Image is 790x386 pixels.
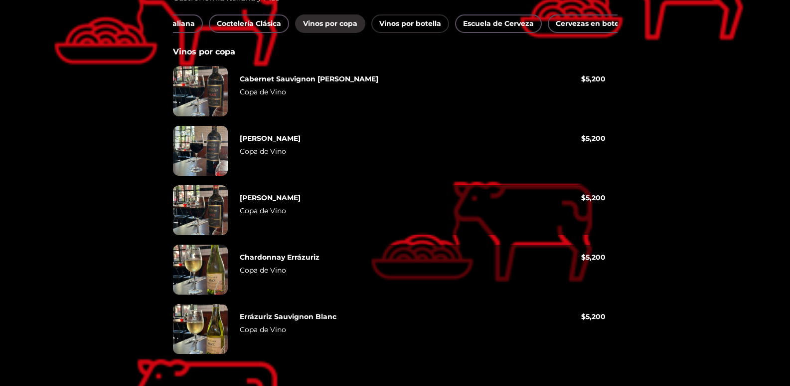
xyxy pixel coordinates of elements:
font: Copa de Vino [240,87,286,96]
font: Chardonnay Errázuriz [240,253,319,262]
font: [PERSON_NAME] [240,193,301,202]
button: Cervezas en botella [548,14,635,33]
font: 5,200 [586,312,606,321]
font: Copa de Vino [240,206,286,215]
font: Copa de Vino [240,266,286,275]
button: Coctelería Clásica [209,14,289,33]
font: $ [581,253,586,262]
font: Cervezas en botella [556,19,628,28]
font: Errázuriz Sauvignon Blanc [240,312,336,321]
font: Vinos por copa [303,19,357,28]
font: Cabernet Sauvignon [PERSON_NAME] [240,74,378,83]
font: [PERSON_NAME] [240,134,301,143]
font: $ [581,193,586,202]
font: $ [581,74,586,83]
button: Escuela de Cerveza [455,14,542,33]
font: 5,200 [586,193,606,202]
font: Escuela de Cerveza [463,19,534,28]
font: Vinos por botella [379,19,441,28]
font: Copa de Vino [240,325,286,334]
font: Copa de Vino [240,147,286,156]
font: Vinos por copa [173,47,235,56]
font: 5,200 [586,253,606,262]
font: Coctelería Clásica [217,19,281,28]
font: $ [581,312,586,321]
font: $ [581,134,586,143]
font: 5,200 [586,134,606,143]
button: Vinos por copa [295,14,365,33]
font: 5,200 [586,74,606,83]
button: Vinos por botella [371,14,449,33]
